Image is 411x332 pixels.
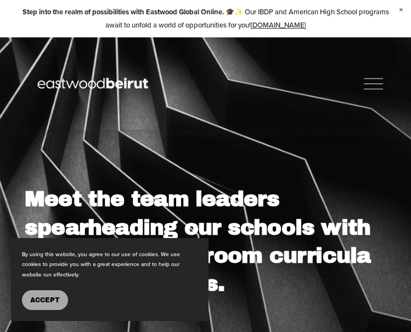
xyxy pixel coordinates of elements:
img: EastwoodIS Global Site [25,62,164,106]
a: [DOMAIN_NAME] [251,20,306,30]
button: Accept [22,290,68,310]
p: By using this website, you agree to our use of cookies. We use cookies to provide you with a grea... [22,249,198,279]
span: Accept [30,296,60,304]
strong: Meet the team leaders spearheading our schools with up-to-date classroom curricula and technologies. [25,187,378,295]
section: Cookie banner [11,238,209,321]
